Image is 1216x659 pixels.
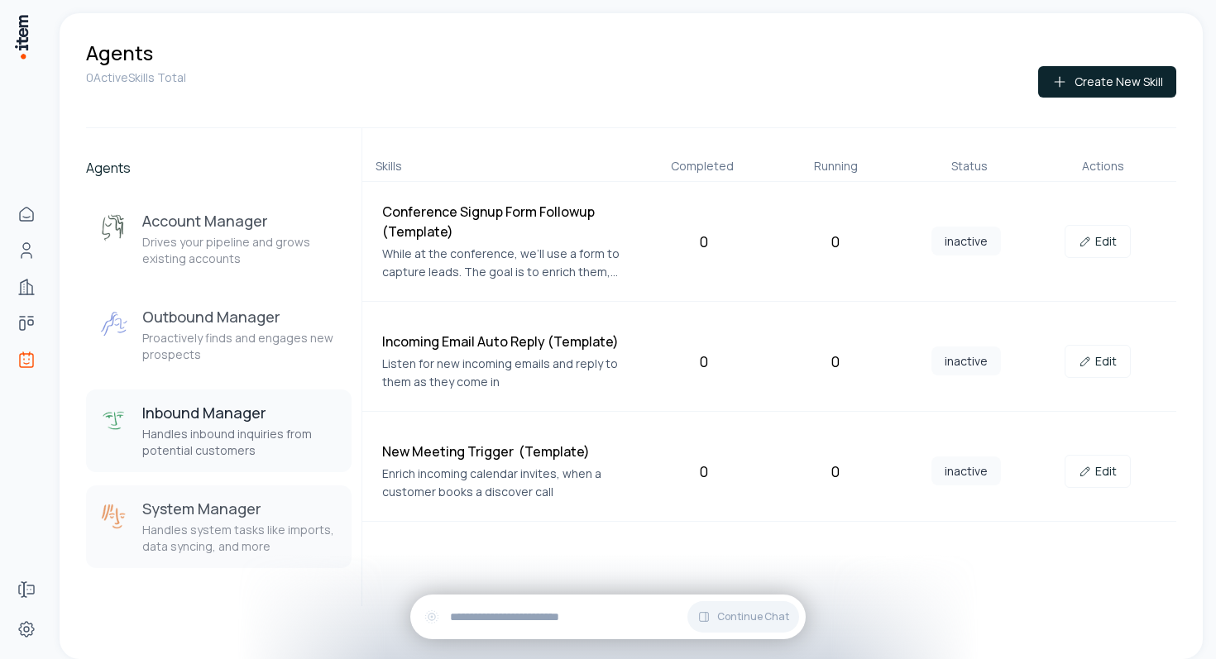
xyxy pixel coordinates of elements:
[86,294,352,376] button: Outbound ManagerOutbound ManagerProactively finds and engages new prospects
[376,158,630,174] div: Skills
[644,350,763,373] div: 0
[142,426,338,459] p: Handles inbound inquiries from potential customers
[776,230,894,253] div: 0
[13,13,30,60] img: Item Brain Logo
[382,202,632,241] h4: Conference Signup Form Followup (Template)
[86,389,352,472] button: Inbound ManagerInbound ManagerHandles inbound inquiries from potential customers
[86,69,186,86] p: 0 Active Skills Total
[644,230,763,253] div: 0
[10,198,43,231] a: Home
[142,499,338,518] h3: System Manager
[99,406,129,436] img: Inbound Manager
[10,307,43,340] a: deals
[687,601,799,633] button: Continue Chat
[776,460,894,483] div: 0
[382,442,632,461] h4: New Meeting Trigger (Template)
[931,456,1001,485] span: inactive
[382,355,632,391] p: Listen for new incoming emails and reply to them as they come in
[382,332,632,351] h4: Incoming Email Auto Reply (Template)
[10,270,43,303] a: Companies
[142,403,338,423] h3: Inbound Manager
[99,502,129,532] img: System Manager
[142,522,338,555] p: Handles system tasks like imports, data syncing, and more
[931,346,1001,375] span: inactive
[99,214,129,244] img: Account Manager
[644,460,763,483] div: 0
[382,245,632,281] p: While at the conference, we’ll use a form to capture leads. The goal is to enrich them, then enga...
[1065,225,1131,258] a: Edit
[1065,455,1131,488] a: Edit
[10,613,43,646] a: Settings
[1043,158,1163,174] div: Actions
[142,330,338,363] p: Proactively finds and engages new prospects
[1038,66,1176,98] button: Create New Skill
[142,307,338,327] h3: Outbound Manager
[142,234,338,267] p: Drives your pipeline and grows existing accounts
[410,595,806,639] div: Continue Chat
[776,158,896,174] div: Running
[10,234,43,267] a: Contacts
[382,465,632,501] p: Enrich incoming calendar invites, when a customer books a discover call
[99,310,129,340] img: Outbound Manager
[1065,345,1131,378] a: Edit
[86,158,352,178] h2: Agents
[931,227,1001,255] span: inactive
[86,198,352,280] button: Account ManagerAccount ManagerDrives your pipeline and grows existing accounts
[86,40,153,66] h1: Agents
[10,343,43,376] a: Agents
[909,158,1029,174] div: Status
[142,211,338,231] h3: Account Manager
[717,610,789,623] span: Continue Chat
[776,350,894,373] div: 0
[10,573,43,606] a: Forms
[642,158,762,174] div: Completed
[86,485,352,568] button: System ManagerSystem ManagerHandles system tasks like imports, data syncing, and more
